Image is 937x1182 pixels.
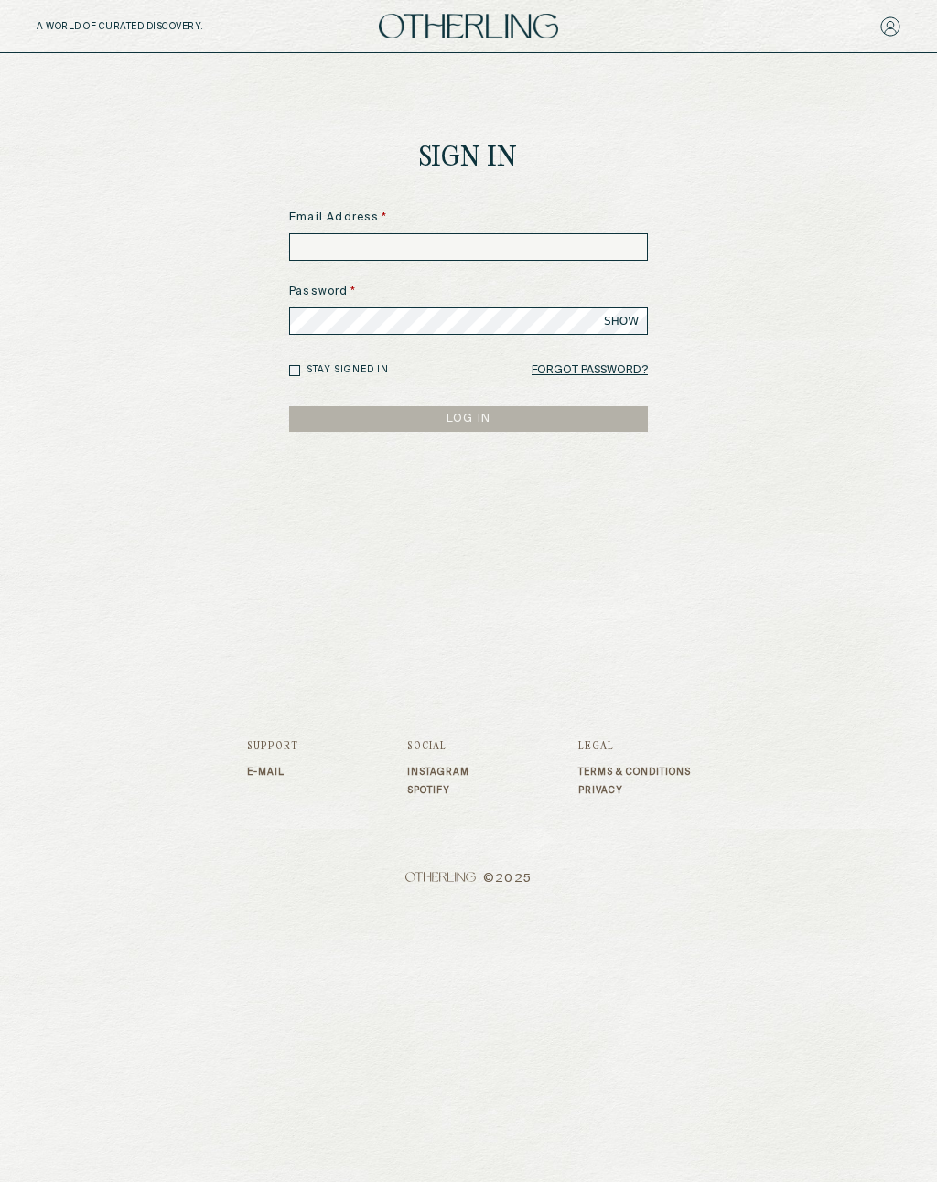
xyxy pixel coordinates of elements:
[247,767,298,778] a: E-mail
[407,741,469,752] h3: Social
[307,363,389,377] label: Stay signed in
[578,767,691,778] a: Terms & Conditions
[407,767,469,778] a: Instagram
[532,358,648,383] a: Forgot Password?
[379,14,558,38] img: logo
[247,872,691,886] span: © 2025
[407,785,469,796] a: Spotify
[578,785,691,796] a: Privacy
[419,145,518,173] h1: Sign In
[37,21,283,32] h5: A WORLD OF CURATED DISCOVERY.
[578,741,691,752] h3: Legal
[289,210,648,226] label: Email Address
[289,406,648,432] button: LOG IN
[247,741,298,752] h3: Support
[604,314,639,328] span: SHOW
[289,284,648,300] label: Password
